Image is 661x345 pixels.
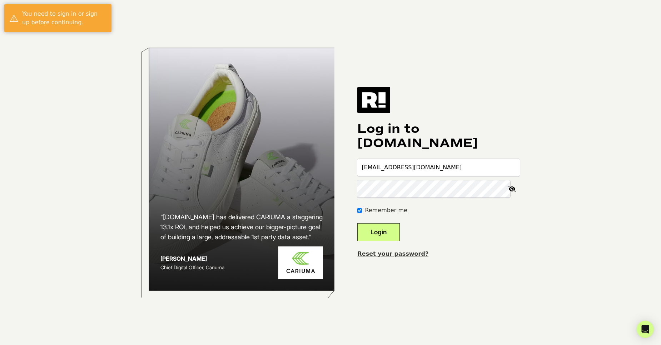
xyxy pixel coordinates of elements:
img: Cariuma [278,246,323,279]
span: Chief Digital Officer, Cariuma [160,264,224,270]
strong: [PERSON_NAME] [160,255,207,262]
div: Open Intercom Messenger [637,321,654,338]
h2: “[DOMAIN_NAME] has delivered CARIUMA a staggering 13.1x ROI, and helped us achieve our bigger-pic... [160,212,323,242]
input: Email [357,159,520,176]
img: Retention.com [357,87,390,113]
div: You need to sign in or sign up before continuing. [22,10,106,27]
a: Reset your password? [357,250,428,257]
label: Remember me [365,206,407,215]
h1: Log in to [DOMAIN_NAME] [357,122,520,150]
button: Login [357,223,400,241]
